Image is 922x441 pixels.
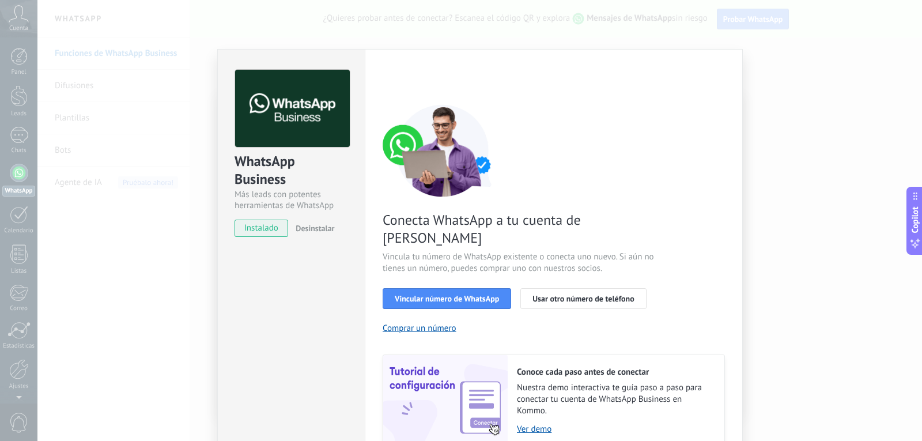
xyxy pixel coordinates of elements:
[235,152,348,189] div: WhatsApp Business
[235,220,288,237] span: instalado
[383,251,657,274] span: Vincula tu número de WhatsApp existente o conecta uno nuevo. Si aún no tienes un número, puedes c...
[383,211,657,247] span: Conecta WhatsApp a tu cuenta de [PERSON_NAME]
[395,295,499,303] span: Vincular número de WhatsApp
[296,223,334,233] span: Desinstalar
[517,367,713,378] h2: Conoce cada paso antes de conectar
[235,70,350,148] img: logo_main.png
[291,220,334,237] button: Desinstalar
[532,295,634,303] span: Usar otro número de teléfono
[235,189,348,211] div: Más leads con potentes herramientas de WhatsApp
[517,424,713,435] a: Ver demo
[520,288,646,309] button: Usar otro número de teléfono
[383,288,511,309] button: Vincular número de WhatsApp
[909,206,921,233] span: Copilot
[383,104,504,197] img: connect number
[383,323,456,334] button: Comprar un número
[517,382,713,417] span: Nuestra demo interactiva te guía paso a paso para conectar tu cuenta de WhatsApp Business en Kommo.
